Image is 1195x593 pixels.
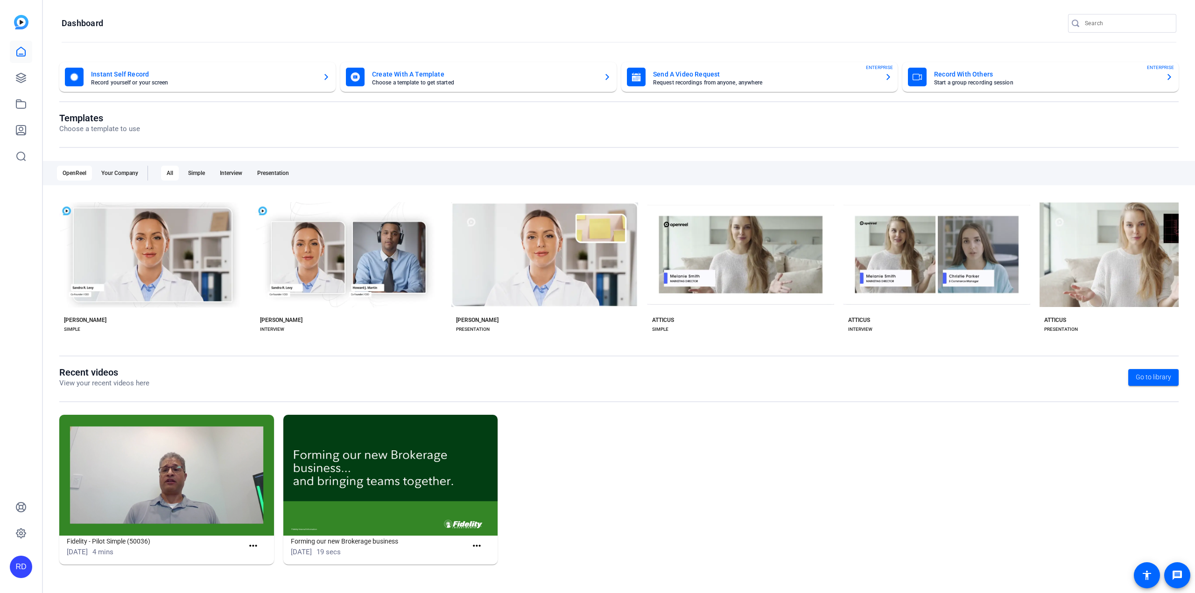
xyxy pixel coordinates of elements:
button: Instant Self RecordRecord yourself or your screen [59,62,336,92]
div: SIMPLE [64,326,80,333]
h1: Forming our new Brokerage business [291,536,468,547]
mat-card-title: Instant Self Record [91,69,315,80]
mat-icon: message [1172,570,1183,581]
mat-card-subtitle: Choose a template to get started [372,80,596,85]
div: PRESENTATION [1044,326,1078,333]
div: INTERVIEW [848,326,872,333]
div: ATTICUS [1044,316,1066,324]
mat-card-title: Record With Others [934,69,1158,80]
div: ATTICUS [848,316,870,324]
div: Interview [214,166,248,181]
span: ENTERPRISE [866,64,893,71]
div: [PERSON_NAME] [260,316,302,324]
button: Create With A TemplateChoose a template to get started [340,62,617,92]
h1: Templates [59,112,140,124]
div: Presentation [252,166,295,181]
mat-icon: more_horiz [471,540,483,552]
div: SIMPLE [652,326,668,333]
span: ENTERPRISE [1147,64,1174,71]
h1: Fidelity - Pilot Simple (50036) [67,536,244,547]
h1: Recent videos [59,367,149,378]
mat-card-title: Send A Video Request [653,69,877,80]
mat-card-subtitle: Start a group recording session [934,80,1158,85]
mat-card-title: Create With A Template [372,69,596,80]
span: [DATE] [291,548,312,556]
div: PRESENTATION [456,326,490,333]
img: Forming our new Brokerage business [283,415,498,536]
mat-card-subtitle: Request recordings from anyone, anywhere [653,80,877,85]
div: All [161,166,179,181]
input: Search [1085,18,1169,29]
img: Fidelity - Pilot Simple (50036) [59,415,274,536]
span: 4 mins [92,548,113,556]
button: Send A Video RequestRequest recordings from anyone, anywhereENTERPRISE [621,62,898,92]
div: Your Company [96,166,144,181]
h1: Dashboard [62,18,103,29]
mat-icon: more_horiz [247,540,259,552]
mat-icon: accessibility [1141,570,1153,581]
p: View your recent videos here [59,378,149,389]
a: Go to library [1128,369,1179,386]
img: blue-gradient.svg [14,15,28,29]
div: ATTICUS [652,316,674,324]
span: 19 secs [316,548,341,556]
span: Go to library [1136,372,1171,382]
mat-card-subtitle: Record yourself or your screen [91,80,315,85]
div: INTERVIEW [260,326,284,333]
div: RD [10,556,32,578]
span: [DATE] [67,548,88,556]
div: [PERSON_NAME] [456,316,499,324]
p: Choose a template to use [59,124,140,134]
button: Record With OthersStart a group recording sessionENTERPRISE [902,62,1179,92]
div: OpenReel [57,166,92,181]
div: Simple [183,166,211,181]
div: [PERSON_NAME] [64,316,106,324]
